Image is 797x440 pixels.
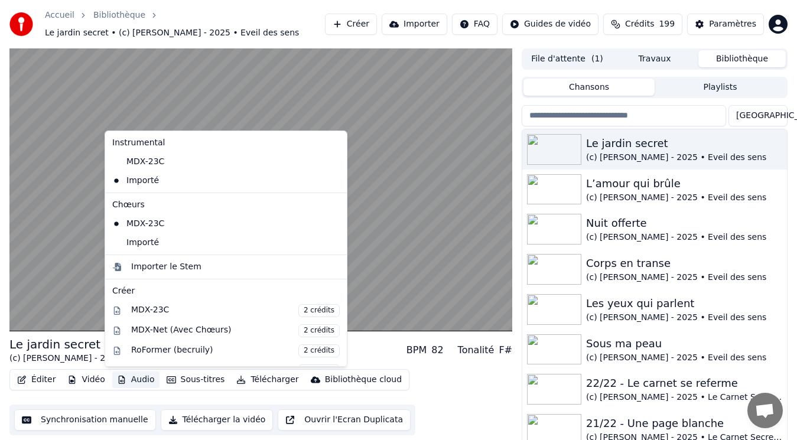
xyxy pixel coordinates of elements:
[586,272,782,283] div: (c) [PERSON_NAME] - 2025 • Eveil des sens
[131,261,201,273] div: Importer le Stem
[298,344,340,357] span: 2 crédits
[108,171,327,190] div: Importé
[709,18,756,30] div: Paramètres
[687,14,764,35] button: Paramètres
[611,50,698,67] button: Travaux
[131,364,340,377] div: RoFormer (instv7_gabox)
[298,364,340,377] span: 2 crédits
[108,195,344,214] div: Chœurs
[108,152,327,171] div: MDX-23C
[586,232,782,243] div: (c) [PERSON_NAME] - 2025 • Eveil des sens
[63,371,109,388] button: Vidéo
[625,18,654,30] span: Crédits
[747,393,783,428] div: Ouvrir le chat
[278,409,411,431] button: Ouvrir l'Ecran Duplicata
[458,343,495,357] div: Tonalité
[12,371,60,388] button: Éditer
[131,344,340,357] div: RoFormer (becruily)
[586,312,782,324] div: (c) [PERSON_NAME] - 2025 • Eveil des sens
[112,285,340,297] div: Créer
[108,133,344,152] div: Instrumental
[9,336,190,353] div: Le jardin secret
[325,14,377,35] button: Créer
[298,324,340,337] span: 2 crédits
[112,371,160,388] button: Audio
[9,353,190,364] div: (c) [PERSON_NAME] - 2025 • Eveil des sens
[586,352,782,364] div: (c) [PERSON_NAME] - 2025 • Eveil des sens
[108,233,327,252] div: Importé
[591,53,603,65] span: ( 1 )
[586,192,782,204] div: (c) [PERSON_NAME] - 2025 • Eveil des sens
[523,79,655,96] button: Chansons
[45,9,74,21] a: Accueil
[586,175,782,192] div: L’amour qui brûle
[14,409,156,431] button: Synchronisation manuelle
[131,324,340,337] div: MDX-Net (Avec Chœurs)
[406,343,427,357] div: BPM
[586,152,782,164] div: (c) [PERSON_NAME] - 2025 • Eveil des sens
[93,9,145,21] a: Bibliothèque
[382,14,447,35] button: Importer
[502,14,598,35] button: Guides de vidéo
[655,79,786,96] button: Playlists
[586,215,782,232] div: Nuit offerte
[698,50,786,67] button: Bibliothèque
[161,409,274,431] button: Télécharger la vidéo
[298,304,340,317] span: 2 crédits
[586,135,782,152] div: Le jardin secret
[452,14,497,35] button: FAQ
[586,295,782,312] div: Les yeux qui parlent
[586,255,782,272] div: Corps en transe
[586,335,782,352] div: Sous ma peau
[659,18,675,30] span: 199
[45,27,299,39] span: Le jardin secret • (c) [PERSON_NAME] - 2025 • Eveil des sens
[431,343,443,357] div: 82
[108,214,327,233] div: MDX-23C
[325,374,402,386] div: Bibliothèque cloud
[45,9,325,39] nav: breadcrumb
[586,392,782,403] div: (c) [PERSON_NAME] - 2025 • Le Carnet Secret de [PERSON_NAME]
[162,371,230,388] button: Sous-titres
[603,14,682,35] button: Crédits199
[9,12,33,36] img: youka
[232,371,303,388] button: Télécharger
[131,304,340,317] div: MDX-23C
[523,50,611,67] button: File d'attente
[586,375,782,392] div: 22/22 - Le carnet se referme
[499,343,512,357] div: F#
[586,415,782,432] div: 21/22 - Une page blanche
